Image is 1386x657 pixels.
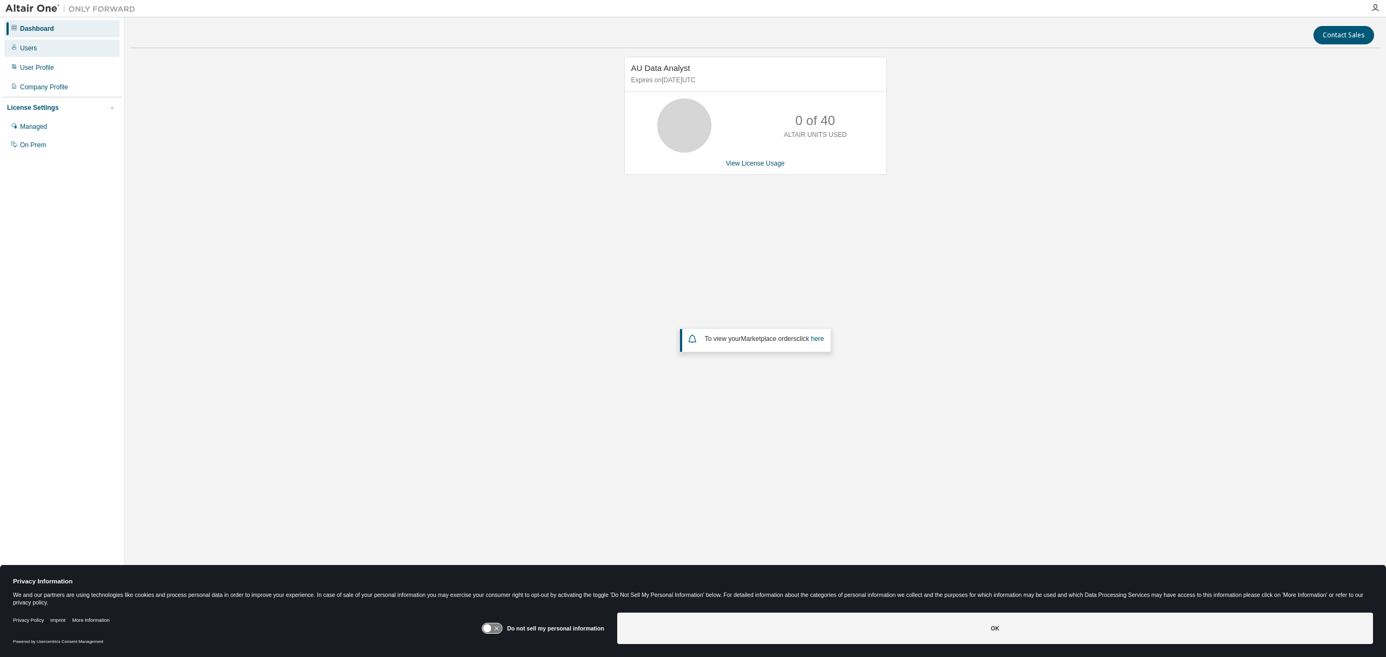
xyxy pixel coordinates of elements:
div: Dashboard [20,24,54,33]
img: Altair One [5,3,141,14]
p: ALTAIR UNITS USED [784,130,847,140]
p: 0 of 40 [795,111,835,130]
span: AU Data Analyst [631,63,690,73]
button: Contact Sales [1313,26,1374,44]
a: View License Usage [726,160,785,167]
a: here [811,335,824,343]
span: To view your click [705,335,824,343]
div: License Settings [7,103,58,112]
div: User Profile [20,63,54,72]
p: Expires on [DATE] UTC [631,76,877,85]
div: On Prem [20,141,46,149]
em: Marketplace orders [741,335,797,343]
div: Managed [20,122,47,131]
div: Users [20,44,37,52]
div: Company Profile [20,83,68,91]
